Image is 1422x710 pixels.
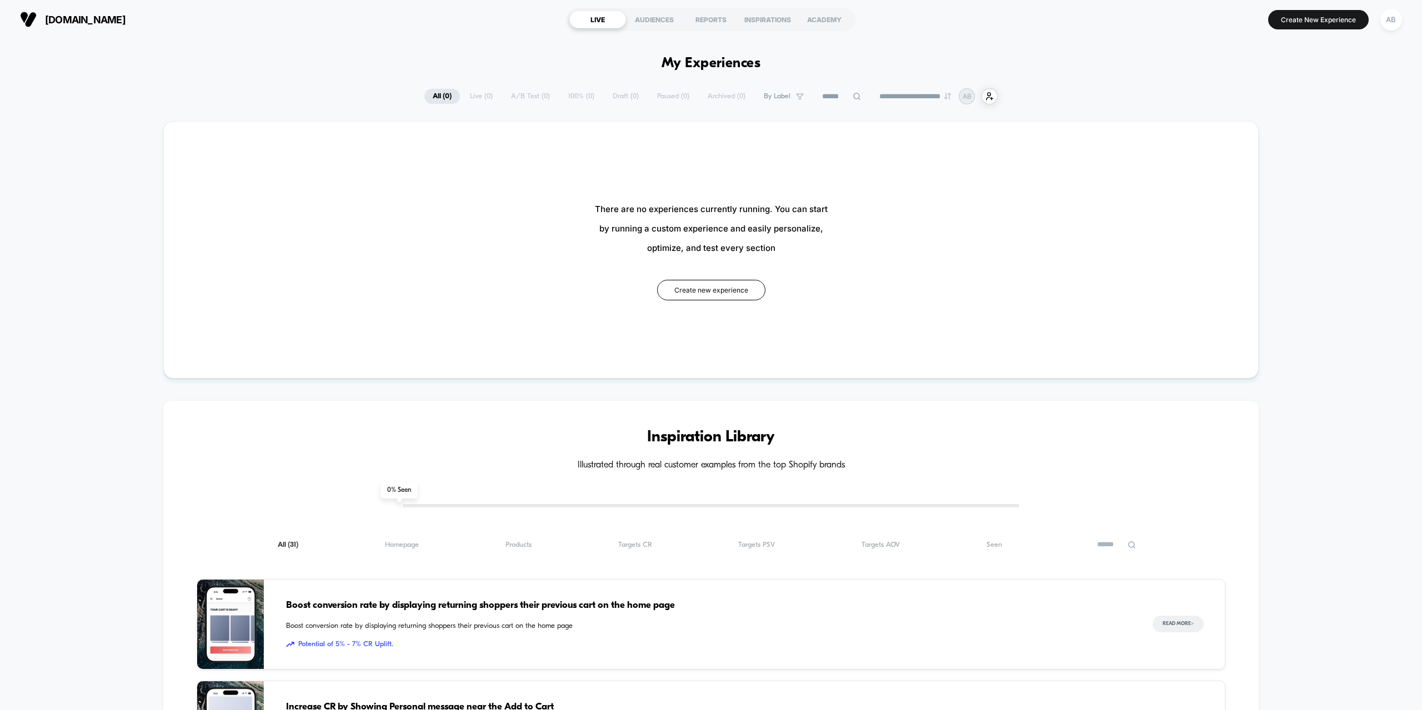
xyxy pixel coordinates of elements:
[739,11,796,28] div: INSPIRATIONS
[562,386,588,398] div: Current time
[626,11,683,28] div: AUDIENCES
[642,387,675,397] input: Volume
[1153,616,1204,632] button: Read More>
[17,11,129,28] button: [DOMAIN_NAME]
[944,93,951,99] img: end
[286,598,1130,613] span: Boost conversion rate by displaying returning shoppers their previous cart on the home page
[657,280,765,300] button: Create new experience
[589,386,619,398] div: Duration
[346,187,379,220] button: Play, NEW DEMO 2025-VEED.mp4
[20,11,37,28] img: Visually logo
[288,541,298,548] span: ( 31 )
[8,367,719,378] input: Seek
[45,14,126,26] span: [DOMAIN_NAME]
[278,541,298,549] span: All
[6,382,25,402] button: Play, NEW DEMO 2025-VEED.mp4
[1268,10,1369,29] button: Create New Experience
[1380,9,1402,31] div: AB
[197,460,1225,471] h4: Illustrated through real customer examples from the top Shopify brands
[197,580,264,669] img: Boost conversion rate by displaying returning shoppers their previous cart on the home page
[963,92,972,100] p: AB
[569,11,626,28] div: LIVE
[738,541,775,549] span: Targets PSV
[683,11,739,28] div: REPORTS
[1377,8,1405,31] button: AB
[764,92,790,100] span: By Label
[424,89,460,104] span: All ( 0 )
[286,639,1130,650] span: Potential of 5% - 7% CR Uplift.
[385,541,419,549] span: Homepage
[862,541,900,549] span: Targets AOV
[618,541,652,549] span: Targets CR
[662,56,761,72] h1: My Experiences
[380,482,418,498] span: 0 % Seen
[286,621,1130,632] span: Boost conversion rate by displaying returning shoppers their previous cart on the home page
[987,541,1002,549] span: Seen
[197,429,1225,446] h3: Inspiration Library
[595,199,828,258] span: There are no experiences currently running. You can start by running a custom experience and easi...
[505,541,532,549] span: Products
[796,11,853,28] div: ACADEMY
